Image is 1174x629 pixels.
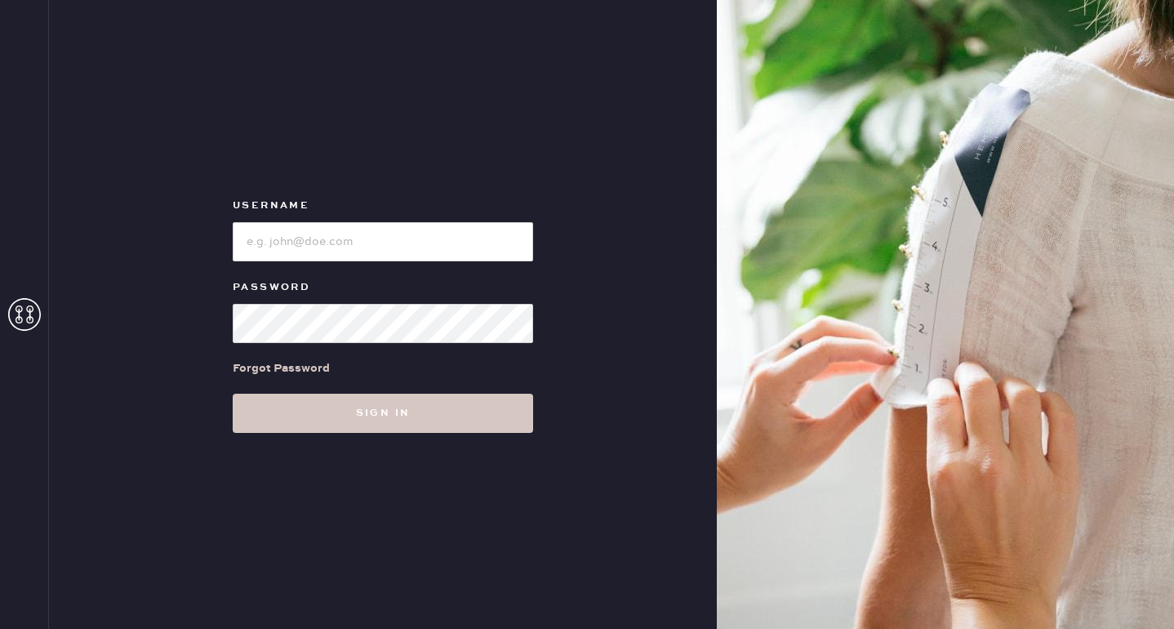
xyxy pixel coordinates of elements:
div: Forgot Password [233,359,330,377]
label: Username [233,196,533,216]
input: e.g. john@doe.com [233,222,533,261]
a: Forgot Password [233,343,330,394]
label: Password [233,278,533,297]
button: Sign in [233,394,533,433]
